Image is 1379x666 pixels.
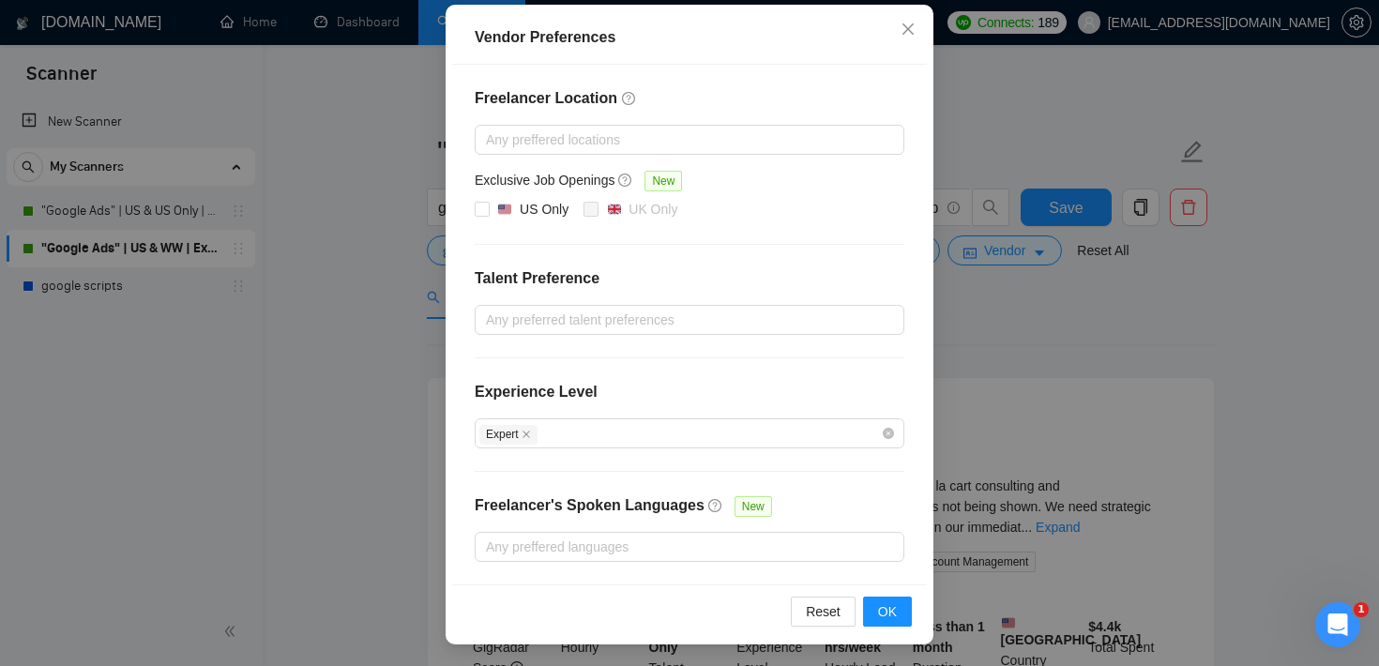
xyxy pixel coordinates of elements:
[475,26,904,49] div: Vendor Preferences
[608,203,621,216] img: 🇬🇧
[520,199,568,219] div: US Only
[475,494,705,517] h4: Freelancer's Spoken Languages
[498,203,511,216] img: 🇺🇸
[806,601,841,622] span: Reset
[475,87,904,110] h4: Freelancer Location
[622,91,637,106] span: question-circle
[878,601,897,622] span: OK
[791,597,856,627] button: Reset
[475,170,614,190] h5: Exclusive Job Openings
[883,428,894,439] span: close-circle
[644,171,682,191] span: New
[629,199,677,219] div: UK Only
[901,22,916,37] span: close
[1354,602,1369,617] span: 1
[522,430,531,439] span: close
[475,381,598,403] h4: Experience Level
[1315,602,1360,647] iframe: Intercom live chat
[863,597,912,627] button: OK
[708,498,723,513] span: question-circle
[618,173,633,188] span: question-circle
[479,425,538,445] span: Expert
[475,267,904,290] h4: Talent Preference
[735,496,772,517] span: New
[883,5,933,55] button: Close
